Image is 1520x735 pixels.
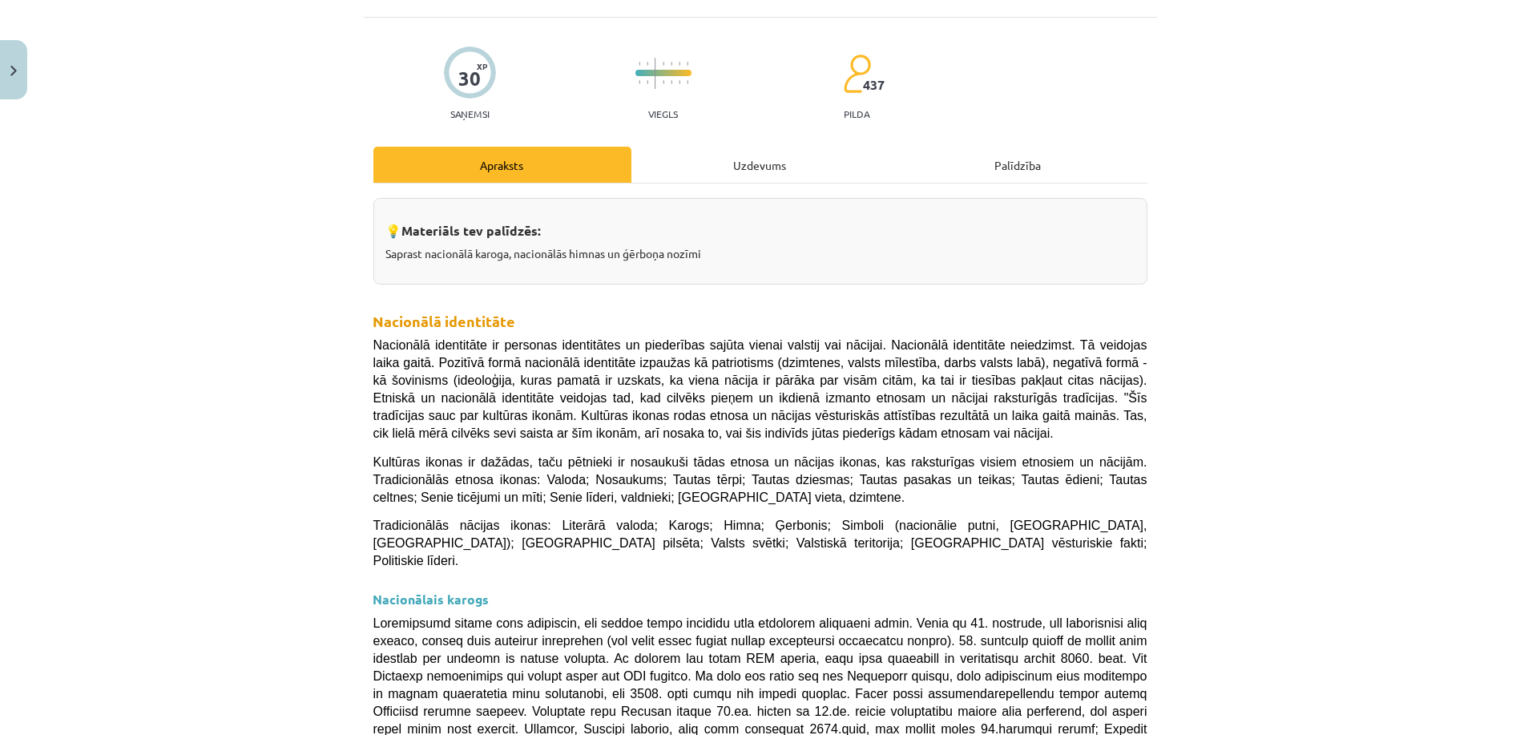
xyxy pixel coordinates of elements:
[444,108,496,119] p: Saņemsi
[663,62,664,66] img: icon-short-line-57e1e144782c952c97e751825c79c345078a6d821885a25fce030b3d8c18986b.svg
[843,54,871,94] img: students-c634bb4e5e11cddfef0936a35e636f08e4e9abd3cc4e673bd6f9a4125e45ecb1.svg
[655,58,656,89] img: icon-long-line-d9ea69661e0d244f92f715978eff75569469978d946b2353a9bb055b3ed8787d.svg
[373,147,631,183] div: Apraksts
[687,80,688,84] img: icon-short-line-57e1e144782c952c97e751825c79c345078a6d821885a25fce030b3d8c18986b.svg
[844,108,869,119] p: pilda
[663,80,664,84] img: icon-short-line-57e1e144782c952c97e751825c79c345078a6d821885a25fce030b3d8c18986b.svg
[373,591,490,608] strong: Nacionālais karogs
[386,245,1135,262] p: Saprast nacionālā karoga, nacionālās himnas un ģērboņa nozīmi
[639,62,640,66] img: icon-short-line-57e1e144782c952c97e751825c79c345078a6d821885a25fce030b3d8c18986b.svg
[631,147,889,183] div: Uzdevums
[863,78,885,92] span: 437
[671,62,672,66] img: icon-short-line-57e1e144782c952c97e751825c79c345078a6d821885a25fce030b3d8c18986b.svg
[477,62,487,71] span: XP
[687,62,688,66] img: icon-short-line-57e1e144782c952c97e751825c79c345078a6d821885a25fce030b3d8c18986b.svg
[679,62,680,66] img: icon-short-line-57e1e144782c952c97e751825c79c345078a6d821885a25fce030b3d8c18986b.svg
[639,80,640,84] img: icon-short-line-57e1e144782c952c97e751825c79c345078a6d821885a25fce030b3d8c18986b.svg
[373,519,1147,567] span: Tradicionālās nācijas ikonas: Literārā valoda; Karogs; Himna; Ģerbonis; Simboli (nacionālie putni...
[679,80,680,84] img: icon-short-line-57e1e144782c952c97e751825c79c345078a6d821885a25fce030b3d8c18986b.svg
[647,62,648,66] img: icon-short-line-57e1e144782c952c97e751825c79c345078a6d821885a25fce030b3d8c18986b.svg
[10,66,17,76] img: icon-close-lesson-0947bae3869378f0d4975bcd49f059093ad1ed9edebbc8119c70593378902aed.svg
[402,222,542,239] strong: Materiāls tev palīdzēs:
[671,80,672,84] img: icon-short-line-57e1e144782c952c97e751825c79c345078a6d821885a25fce030b3d8c18986b.svg
[386,211,1135,240] h3: 💡
[373,455,1147,504] span: Kultūras ikonas ir dažādas, taču pētnieki ir nosaukuši tādas etnosa un nācijas ikonas, kas rakstu...
[373,338,1147,440] span: Nacionālā identitāte ir personas identitātes un piederības sajūta vienai valstij vai nācijai. Nac...
[889,147,1147,183] div: Palīdzība
[648,108,678,119] p: Viegls
[458,67,481,90] div: 30
[373,312,516,330] strong: Nacionālā identitāte
[647,80,648,84] img: icon-short-line-57e1e144782c952c97e751825c79c345078a6d821885a25fce030b3d8c18986b.svg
